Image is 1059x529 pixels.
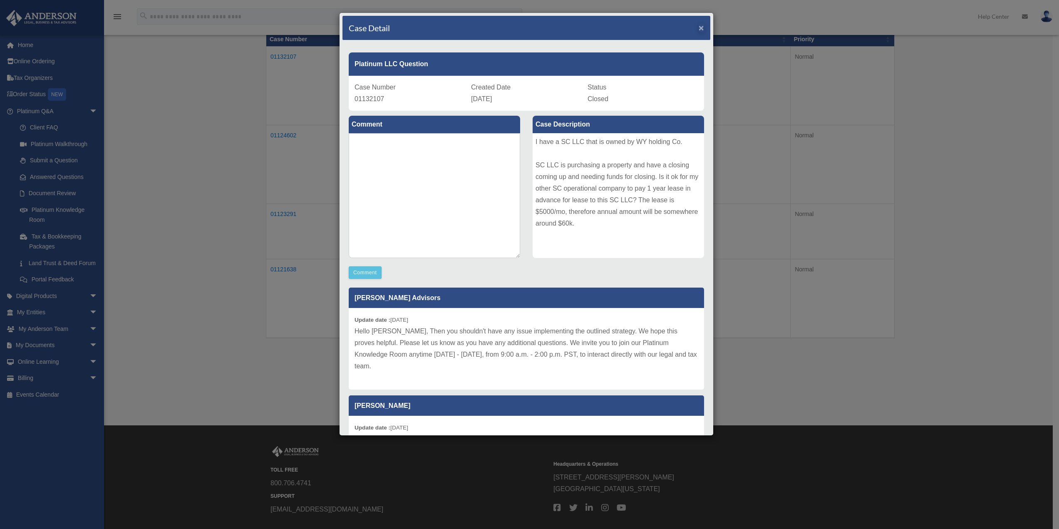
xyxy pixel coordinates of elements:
b: Update date : [355,317,390,323]
p: Hello [PERSON_NAME], Then you shouldn't have any issue implementing the outlined strategy. We hop... [355,325,698,372]
div: I have a SC LLC that is owned by WY holding Co. SC LLC is purchasing a property and have a closin... [533,133,704,258]
div: Platinum LLC Question [349,52,704,76]
button: Comment [349,266,382,279]
small: [DATE] [355,425,408,431]
span: × [699,23,704,32]
label: Case Description [533,116,704,133]
b: Update date : [355,425,390,431]
span: [DATE] [471,95,492,102]
span: 01132107 [355,95,384,102]
p: [PERSON_NAME] Advisors [349,288,704,308]
small: [DATE] [355,317,408,323]
span: Case Number [355,84,396,91]
p: [PERSON_NAME] [349,395,704,416]
button: Close [699,23,704,32]
span: Closed [588,95,608,102]
span: Status [588,84,606,91]
p: Thank you for the response. Yes, we do have a lease agreement in place and SC entity will actuall... [355,433,698,457]
h4: Case Detail [349,22,390,34]
label: Comment [349,116,520,133]
span: Created Date [471,84,511,91]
